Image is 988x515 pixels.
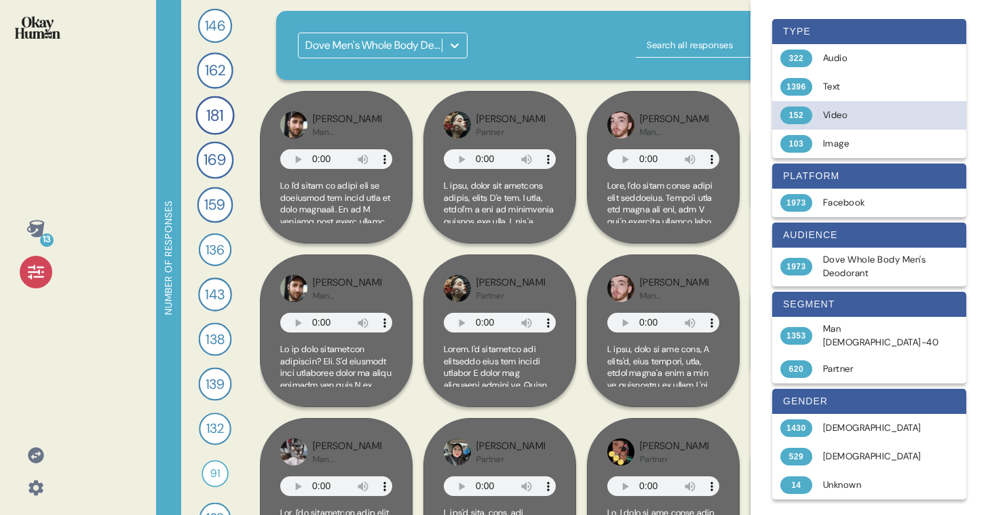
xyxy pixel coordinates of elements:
[204,194,225,216] span: 159
[823,478,931,492] div: Unknown
[476,439,545,454] div: [PERSON_NAME]
[206,103,224,127] span: 181
[206,374,225,394] span: 139
[313,439,381,454] div: [PERSON_NAME]
[476,290,545,301] div: Partner
[640,127,708,138] div: Man [DEMOGRAPHIC_DATA]-40
[780,135,812,153] div: 103
[206,240,225,260] span: 136
[607,275,634,302] img: profilepic_7351458924961989.jpg
[780,360,812,378] div: 620
[313,112,381,127] div: [PERSON_NAME]
[823,450,931,463] div: [DEMOGRAPHIC_DATA]
[772,164,966,189] div: platform
[823,80,931,94] div: Text
[772,292,966,317] div: segment
[823,253,931,281] div: Dove Whole Body Men's Deodorant
[313,127,381,138] div: Man [DEMOGRAPHIC_DATA]-40
[305,37,443,54] div: Dove Men's Whole Body Deodorant
[205,284,225,305] span: 143
[780,419,812,437] div: 1430
[780,448,812,465] div: 529
[444,438,471,465] img: profilepic_7473781696072598.jpg
[823,137,931,151] div: Image
[772,19,966,44] div: type
[206,329,225,349] span: 138
[823,421,931,435] div: [DEMOGRAPHIC_DATA]
[280,111,307,138] img: profilepic_6804356602998865.jpg
[476,454,545,465] div: Partner
[640,112,708,127] div: [PERSON_NAME]
[640,439,708,454] div: [PERSON_NAME]
[823,322,939,350] div: Man [DEMOGRAPHIC_DATA]-40
[772,223,966,248] div: audience
[205,60,225,82] span: 162
[780,107,812,124] div: 152
[780,258,812,275] div: 1973
[780,476,812,494] div: 14
[780,78,812,96] div: 1396
[607,438,634,465] img: profilepic_6817174408383901.jpg
[780,50,812,67] div: 322
[823,362,931,376] div: Partner
[444,275,471,302] img: profilepic_8249085491785278.jpg
[772,389,966,414] div: gender
[780,194,812,212] div: 1973
[636,33,805,58] input: Search all responses
[780,327,812,345] div: 1353
[313,454,381,465] div: Man [DEMOGRAPHIC_DATA]-40
[280,438,307,465] img: profilepic_7694904980569488.jpg
[280,275,307,302] img: profilepic_6804356602998865.jpg
[476,275,545,290] div: [PERSON_NAME]
[313,275,381,290] div: [PERSON_NAME]
[476,112,545,127] div: [PERSON_NAME]
[823,109,931,122] div: Video
[313,290,381,301] div: Man [DEMOGRAPHIC_DATA]-40
[640,454,708,465] div: Partner
[640,275,708,290] div: [PERSON_NAME]
[607,111,634,138] img: profilepic_7351458924961989.jpg
[444,111,471,138] img: profilepic_8249085491785278.jpg
[823,52,931,65] div: Audio
[205,16,226,37] span: 146
[640,290,708,301] div: Man [DEMOGRAPHIC_DATA]-40
[40,233,54,247] div: 13
[206,419,224,438] span: 132
[823,196,931,210] div: Facebook
[204,149,227,172] span: 169
[210,465,220,482] span: 91
[476,127,545,138] div: Partner
[15,16,60,39] img: okayhuman.3b1b6348.png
